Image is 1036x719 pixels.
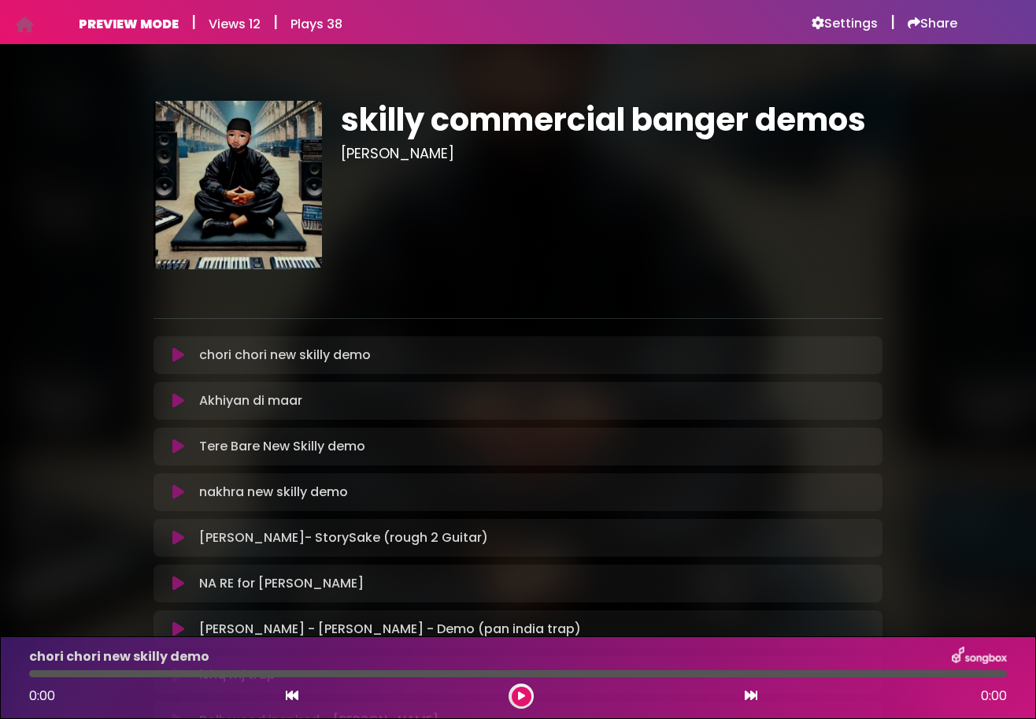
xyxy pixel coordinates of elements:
span: 0:00 [29,687,55,705]
p: [PERSON_NAME] - [PERSON_NAME] - Demo (pan india trap) [199,620,581,639]
img: eH1wlhrjTzCZHtPldvEQ [154,101,322,269]
p: Akhiyan di maar [199,391,302,410]
h6: Views 12 [209,17,261,32]
span: 0:00 [981,687,1007,706]
h1: skilly commercial banger demos [341,101,883,139]
p: chori chori new skilly demo [29,647,209,666]
p: nakhra new skilly demo [199,483,348,502]
p: [PERSON_NAME]- StorySake (rough 2 Guitar) [199,528,488,547]
p: chori chori new skilly demo [199,346,371,365]
h5: | [191,13,196,32]
h3: [PERSON_NAME] [341,145,883,162]
h5: | [890,13,895,32]
p: NA RE for [PERSON_NAME] [199,574,364,593]
img: songbox-logo-white.png [952,647,1007,667]
p: Tere Bare New Skilly demo [199,437,365,456]
h6: Plays 38 [290,17,342,32]
h5: | [273,13,278,32]
a: Settings [812,16,878,32]
a: Share [908,16,957,32]
h6: PREVIEW MODE [79,17,179,32]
